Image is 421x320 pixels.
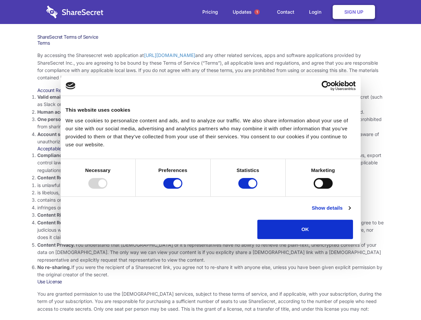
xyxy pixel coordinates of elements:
[66,106,356,114] div: This website uses cookies
[37,264,384,279] li: If you were the recipient of a Sharesecret link, you agree not to re-share it with anyone else, u...
[37,116,94,122] strong: One person per account.
[297,81,356,91] a: Usercentrics Cookiebot - opens in a new window
[37,131,78,137] strong: Account security.
[237,167,259,173] strong: Statistics
[37,152,384,174] li: Your use of the Sharesecret must not violate any applicable laws, including copyright or trademar...
[46,6,103,18] img: logo-wordmark-white-trans-d4663122ce5f474addd5e946df7df03e33cb6a1c49d2221995e7729f52c070b2.svg
[158,167,187,173] strong: Preferences
[37,175,86,180] strong: Content Restrictions.
[333,5,375,19] a: Sign Up
[257,220,353,239] button: OK
[37,93,384,108] li: You must provide a valid email address, either directly, or through approved third-party integrat...
[37,189,384,196] li: is libelous, defamatory, or fraudulent
[37,264,71,270] strong: No re-sharing.
[37,152,138,158] strong: Compliance with local laws and regulations.
[37,116,384,131] li: You are not allowed to share account credentials. Each account is dedicated to the individual who...
[302,2,331,22] a: Login
[254,9,260,15] span: 1
[37,94,64,100] strong: Valid email.
[37,109,78,115] strong: Human accounts.
[37,220,91,225] strong: Content Responsibility.
[37,40,384,46] h3: Terms
[37,52,384,82] p: By accessing the Sharesecret web application at and any other related services, apps and software...
[37,219,384,241] li: You are solely responsible for the content you share on Sharesecret, and with the people you shar...
[311,167,335,173] strong: Marketing
[37,196,384,204] li: contains or installs any active malware or exploits, or uses our platform for exploit delivery (s...
[37,242,75,248] strong: Content Privacy.
[37,34,384,40] h1: ShareSecret Terms of Service
[66,82,76,89] img: logo
[37,241,384,264] li: You understand that [DEMOGRAPHIC_DATA] or it’s representatives have no ability to retrieve the pl...
[37,108,384,116] li: Only human beings may create accounts. “Bot” accounts — those created by software, in an automate...
[37,279,384,285] h3: Use License
[37,87,384,93] h3: Account Requirements
[312,204,350,212] a: Show details
[37,204,384,211] li: infringes on any proprietary right of any party, including patent, trademark, trade secret, copyr...
[37,211,384,219] li: You agree that you will use Sharesecret only to secure and share content that you have the right ...
[85,167,111,173] strong: Necessary
[37,212,73,218] strong: Content Rights.
[37,182,384,189] li: is unlawful or promotes unlawful activities
[37,174,384,211] li: You agree NOT to use Sharesecret to upload or share content that:
[37,146,384,152] h3: Acceptable Use
[37,290,384,313] p: You are granted permission to use the [DEMOGRAPHIC_DATA] services, subject to these terms of serv...
[37,131,384,146] li: You are responsible for your own account security, including the security of your Sharesecret acc...
[66,117,356,149] div: We use cookies to personalize content and ads, and to analyze our traffic. We also share informat...
[196,2,225,22] a: Pricing
[144,52,195,58] a: [URL][DOMAIN_NAME]
[270,2,301,22] a: Contact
